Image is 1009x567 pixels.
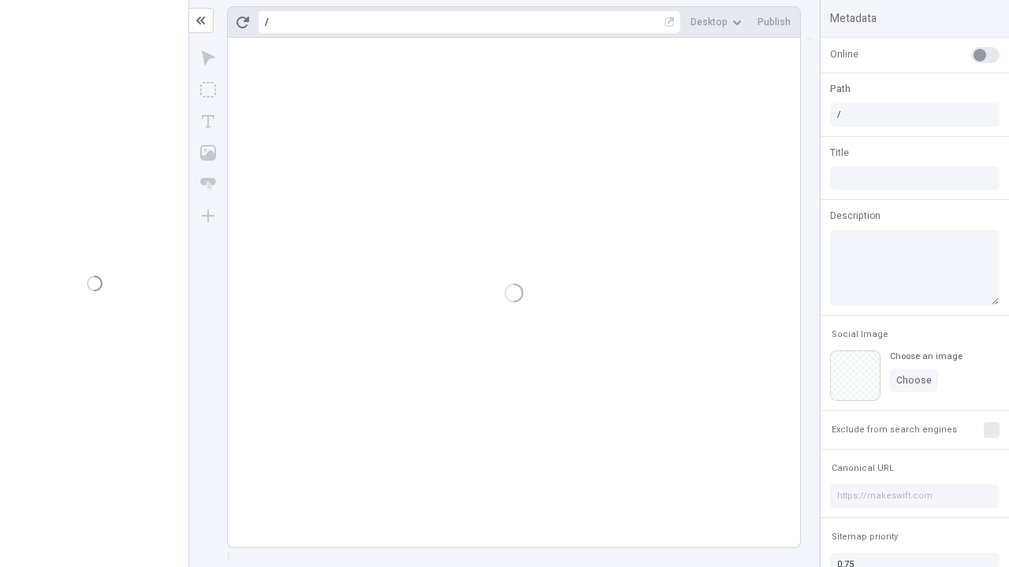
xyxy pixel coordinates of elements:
[830,146,849,160] span: Title
[828,528,901,547] button: Sitemap priority
[265,16,269,28] div: /
[194,170,222,198] button: Button
[828,459,897,478] button: Canonical URL
[194,76,222,104] button: Box
[890,369,938,392] button: Choose
[832,462,894,474] span: Canonical URL
[828,325,892,344] button: Social Image
[830,484,1000,508] input: https://makeswift.com
[832,424,957,435] span: Exclude from search engines
[751,10,797,34] button: Publish
[832,531,898,543] span: Sitemap priority
[830,47,858,61] span: Online
[896,374,932,387] span: Choose
[830,82,851,96] span: Path
[832,328,888,340] span: Social Image
[194,139,222,167] button: Image
[194,107,222,135] button: Text
[684,10,748,34] button: Desktop
[691,16,728,28] span: Desktop
[890,350,962,362] div: Choose an image
[758,16,791,28] span: Publish
[828,421,960,439] button: Exclude from search engines
[830,209,881,223] span: Description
